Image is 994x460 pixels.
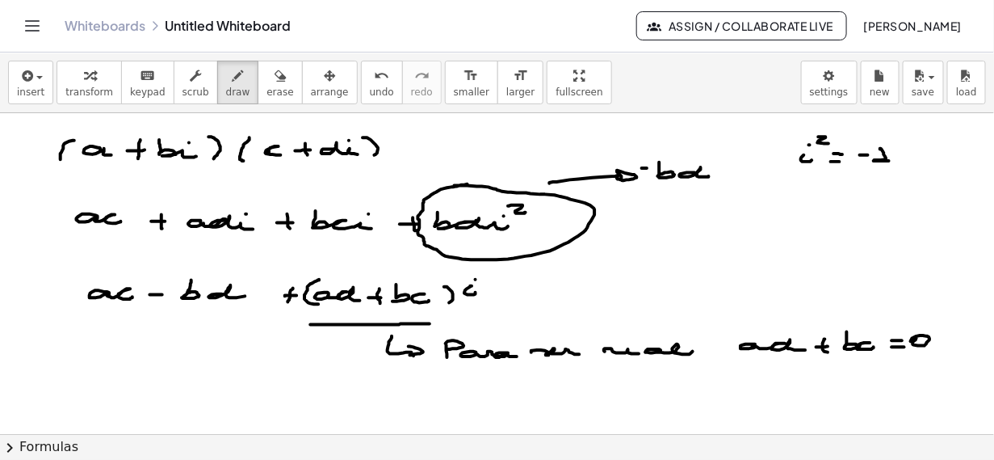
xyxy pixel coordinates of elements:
span: fullscreen [556,87,602,98]
button: redoredo [402,61,442,104]
button: [PERSON_NAME] [850,11,975,40]
button: new [861,61,900,104]
button: erase [258,61,302,104]
button: draw [217,61,259,104]
i: format_size [463,66,479,86]
span: save [912,87,934,98]
button: settings [801,61,858,104]
span: arrange [311,87,349,98]
button: load [947,61,986,104]
span: [PERSON_NAME] [863,19,962,33]
span: Assign / Collaborate Live [650,19,833,33]
span: load [956,87,977,98]
span: settings [810,87,849,98]
span: transform [65,87,113,98]
button: scrub [174,61,218,104]
span: insert [17,87,44,98]
button: Assign / Collaborate Live [636,11,847,40]
span: new [870,87,890,98]
i: redo [414,66,430,86]
button: keyboardkeypad [121,61,174,104]
button: Toggle navigation [19,13,45,39]
span: larger [506,87,535,98]
button: format_sizelarger [497,61,543,104]
span: scrub [182,87,209,98]
i: keyboard [140,66,155,86]
a: Whiteboards [65,18,145,34]
button: undoundo [361,61,403,104]
button: format_sizesmaller [445,61,498,104]
i: format_size [513,66,528,86]
span: undo [370,87,394,98]
button: fullscreen [547,61,611,104]
span: smaller [454,87,489,98]
span: redo [411,87,433,98]
button: arrange [302,61,358,104]
button: save [903,61,944,104]
i: undo [374,66,389,86]
span: keypad [130,87,166,98]
span: draw [226,87,250,98]
button: transform [57,61,122,104]
button: insert [8,61,53,104]
span: erase [266,87,293,98]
